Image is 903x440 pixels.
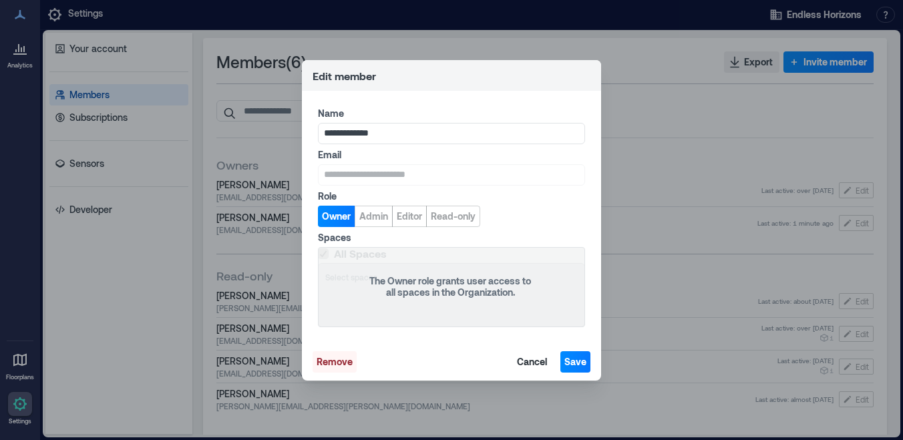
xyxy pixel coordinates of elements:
[318,231,582,244] label: Spaces
[355,206,393,227] button: Admin
[318,206,355,227] button: Owner
[513,351,551,373] button: Cancel
[365,276,536,298] div: The Owner role grants user access to all spaces in the Organization.
[517,355,547,369] span: Cancel
[318,148,582,162] label: Email
[302,60,601,91] header: Edit member
[560,351,590,373] button: Save
[313,351,357,373] button: Remove
[318,107,582,120] label: Name
[317,355,353,369] span: Remove
[318,190,582,203] label: Role
[322,210,351,223] span: Owner
[564,355,586,369] span: Save
[397,210,422,223] span: Editor
[426,206,480,227] button: Read-only
[431,210,476,223] span: Read-only
[392,206,427,227] button: Editor
[359,210,388,223] span: Admin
